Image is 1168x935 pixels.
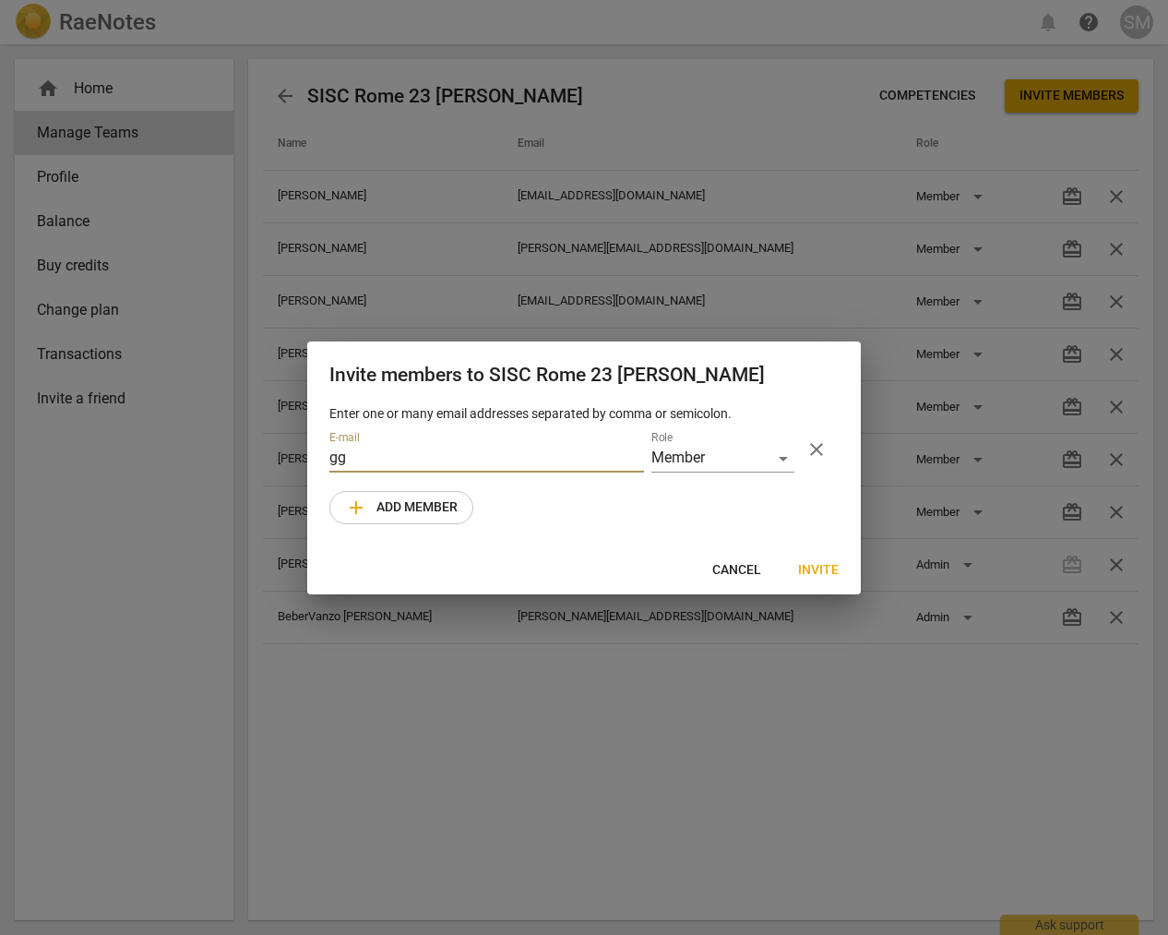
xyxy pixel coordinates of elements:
button: Add [329,491,473,524]
span: Invite [798,561,839,580]
p: Enter one or many email addresses separated by comma or semicolon. [329,404,839,424]
span: Cancel [712,561,761,580]
span: Add member [345,497,458,519]
h2: Invite members to SISC Rome 23 [PERSON_NAME] [329,364,839,387]
span: close [805,438,828,461]
button: Invite [783,554,853,587]
span: add [345,497,367,519]
label: Role [651,432,673,443]
button: Cancel [697,554,776,587]
div: Member [651,446,794,473]
label: E-mail [329,432,360,443]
